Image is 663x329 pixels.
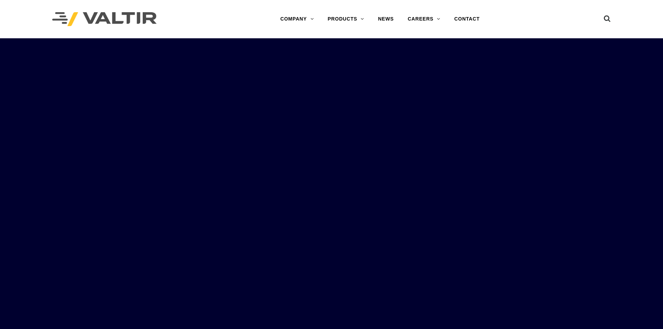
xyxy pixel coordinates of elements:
[52,12,157,26] img: Valtir
[401,12,447,26] a: CAREERS
[447,12,487,26] a: CONTACT
[321,12,371,26] a: PRODUCTS
[371,12,401,26] a: NEWS
[273,12,321,26] a: COMPANY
